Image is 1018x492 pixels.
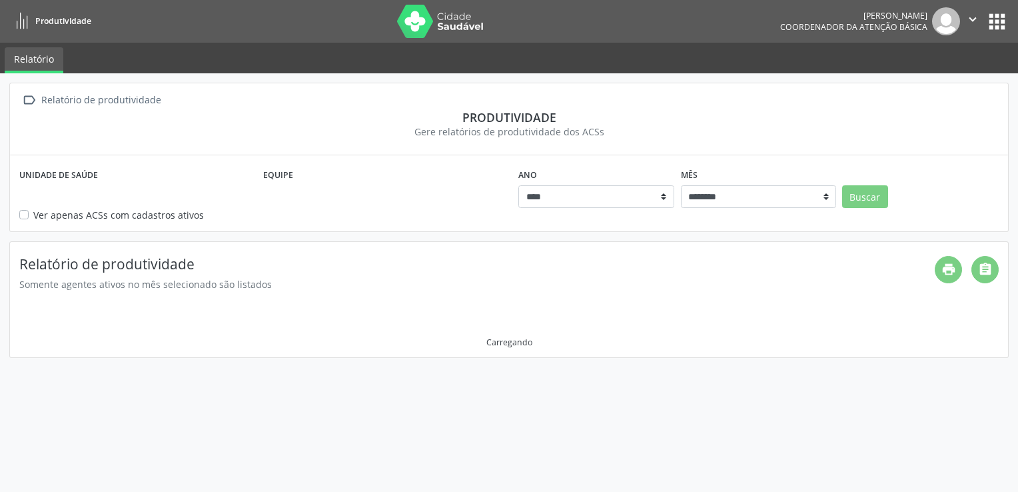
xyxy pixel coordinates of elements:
a:  Relatório de produtividade [19,91,163,110]
label: Equipe [263,165,293,185]
label: Ver apenas ACSs com cadastros ativos [33,208,204,222]
i:  [965,12,980,27]
span: Coordenador da Atenção Básica [780,21,927,33]
div: Carregando [486,337,532,348]
button: Buscar [842,185,888,208]
div: Relatório de produtividade [39,91,163,110]
button:  [960,7,985,35]
h4: Relatório de produtividade [19,256,935,273]
div: Somente agentes ativos no mês selecionado são listados [19,277,935,291]
label: Unidade de saúde [19,165,98,185]
label: Ano [518,165,537,185]
a: Produtividade [9,10,91,32]
img: img [932,7,960,35]
i:  [19,91,39,110]
button: apps [985,10,1009,33]
div: [PERSON_NAME] [780,10,927,21]
div: Gere relatórios de produtividade dos ACSs [19,125,999,139]
div: Produtividade [19,110,999,125]
label: Mês [681,165,698,185]
span: Produtividade [35,15,91,27]
a: Relatório [5,47,63,73]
